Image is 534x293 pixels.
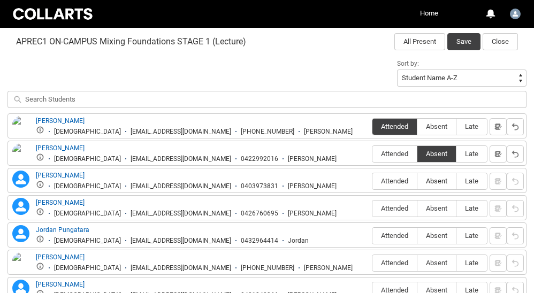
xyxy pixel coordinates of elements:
div: [EMAIL_ADDRESS][DOMAIN_NAME] [131,128,231,136]
lightning-icon: Johanna Varney [12,198,29,215]
div: [DEMOGRAPHIC_DATA] [54,182,121,190]
span: Sort by: [397,60,419,67]
div: [EMAIL_ADDRESS][DOMAIN_NAME] [131,182,231,190]
a: [PERSON_NAME] [36,281,85,288]
span: Absent [417,122,456,130]
img: Cody Rackley [12,143,29,167]
span: Absent [417,259,456,267]
div: Jordan [288,237,309,245]
span: Absent [417,232,456,240]
a: [PERSON_NAME] [36,144,85,152]
div: 0426760695 [241,210,278,218]
span: Late [456,150,487,158]
div: [PERSON_NAME] [288,210,337,218]
lightning-icon: Ibrahim Tamba [12,171,29,188]
div: [EMAIL_ADDRESS][DOMAIN_NAME] [131,155,231,163]
div: [DEMOGRAPHIC_DATA] [54,264,121,272]
div: [DEMOGRAPHIC_DATA] [54,237,121,245]
div: 0403973831 [241,182,278,190]
button: Reset [507,118,524,135]
div: [DEMOGRAPHIC_DATA] [54,155,121,163]
button: User Profile Ted.Furuhashi [507,4,523,21]
a: [PERSON_NAME] [36,199,85,206]
button: Notes [490,145,507,163]
span: Absent [417,204,456,212]
div: [EMAIL_ADDRESS][DOMAIN_NAME] [131,237,231,245]
button: All Present [394,33,445,50]
span: Late [456,177,487,185]
span: Attended [372,232,417,240]
button: Reset [507,145,524,163]
button: Reset [507,200,524,217]
div: [PERSON_NAME] [304,128,353,136]
button: Notes [490,118,507,135]
span: Late [456,232,487,240]
div: [PHONE_NUMBER] [241,264,294,272]
span: Attended [372,204,417,212]
a: [PERSON_NAME] [36,253,85,261]
button: Save [447,33,480,50]
button: Close [483,33,518,50]
div: [EMAIL_ADDRESS][DOMAIN_NAME] [131,264,231,272]
button: Reset [507,255,524,272]
span: Late [456,122,487,130]
span: Absent [417,150,456,158]
span: Late [456,204,487,212]
div: [DEMOGRAPHIC_DATA] [54,210,121,218]
a: [PERSON_NAME] [36,117,85,125]
lightning-icon: Jordan Pungatara [12,225,29,242]
a: Home [417,5,441,21]
div: [PERSON_NAME] [288,155,337,163]
span: Absent [417,177,456,185]
div: [PERSON_NAME] [304,264,353,272]
div: [DEMOGRAPHIC_DATA] [54,128,121,136]
span: Attended [372,122,417,130]
input: Search Students [7,91,527,108]
button: Reset [507,227,524,244]
span: Attended [372,150,417,158]
div: 0422992016 [241,155,278,163]
div: 0432964414 [241,237,278,245]
button: Reset [507,173,524,190]
a: Jordan Pungatara [36,226,89,234]
span: Attended [372,259,417,267]
div: [PERSON_NAME] [288,182,337,190]
span: APREC1 ON-CAMPUS Mixing Foundations STAGE 1 (Lecture) [16,36,246,47]
img: Aaron Carey-Long [12,116,29,147]
a: [PERSON_NAME] [36,172,85,179]
span: Attended [372,177,417,185]
img: Ted.Furuhashi [510,9,521,19]
div: [EMAIL_ADDRESS][DOMAIN_NAME] [131,210,231,218]
span: Late [456,259,487,267]
img: Lewis Barkwith [12,252,29,276]
div: [PHONE_NUMBER] [241,128,294,136]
